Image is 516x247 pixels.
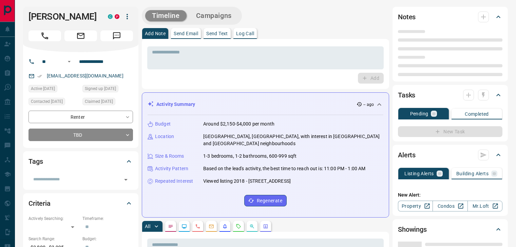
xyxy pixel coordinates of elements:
p: Location [155,133,174,140]
h2: Notes [398,12,416,22]
svg: Calls [195,224,200,229]
div: Alerts [398,147,502,163]
span: Active [DATE] [31,85,55,92]
span: Message [100,30,133,41]
button: Campaigns [189,10,238,21]
span: Email [64,30,97,41]
p: Budget [155,120,171,128]
p: Timeframe: [82,216,133,222]
div: Showings [398,221,502,238]
a: Property [398,201,433,211]
p: Completed [465,112,489,116]
p: Actively Searching: [28,216,79,222]
div: Tags [28,153,133,170]
p: New Alert: [398,192,502,199]
span: Contacted [DATE] [31,98,63,105]
p: Around $2,150-$4,000 per month [203,120,274,128]
p: Based on the lead's activity, the best time to reach out is: 11:00 PM - 1:00 AM [203,165,365,172]
h2: Tags [28,156,43,167]
svg: Email Verified [37,74,42,78]
p: Size & Rooms [155,153,184,160]
div: Mon Oct 06 2025 [28,85,79,94]
p: Send Email [174,31,198,36]
p: Building Alerts [456,171,489,176]
h2: Tasks [398,90,415,100]
svg: Listing Alerts [222,224,228,229]
div: Thu Mar 13 2025 [82,98,133,107]
svg: Lead Browsing Activity [181,224,187,229]
span: Signed up [DATE] [85,85,116,92]
h2: Showings [398,224,427,235]
p: Budget: [82,236,133,242]
button: Timeline [145,10,187,21]
p: Log Call [236,31,254,36]
p: 1-3 bedrooms, 1-2 bathrooms, 600-999 sqft [203,153,297,160]
svg: Notes [168,224,173,229]
svg: Emails [209,224,214,229]
a: Mr.Loft [467,201,502,211]
p: Add Note [145,31,166,36]
h1: [PERSON_NAME] [28,11,98,22]
h2: Criteria [28,198,51,209]
span: Call [28,30,61,41]
div: Activity Summary-- ago [148,98,383,111]
button: Regenerate [244,195,287,206]
a: [EMAIL_ADDRESS][DOMAIN_NAME] [47,73,123,78]
p: Repeated Interest [155,178,193,185]
div: Renter [28,111,133,123]
button: Open [65,58,73,66]
svg: Opportunities [249,224,255,229]
p: Activity Summary [156,101,195,108]
div: Criteria [28,195,133,211]
p: Search Range: [28,236,79,242]
button: Open [121,175,131,184]
h2: Alerts [398,150,416,160]
p: Activity Pattern [155,165,188,172]
a: Condos [433,201,467,211]
div: Tasks [398,87,502,103]
p: [GEOGRAPHIC_DATA], [GEOGRAPHIC_DATA], with interest in [GEOGRAPHIC_DATA] and [GEOGRAPHIC_DATA] ne... [203,133,383,147]
div: property.ca [115,14,119,19]
div: Tue Oct 07 2025 [28,98,79,107]
p: All [145,224,150,229]
p: Pending [410,111,428,116]
div: condos.ca [108,14,113,19]
p: -- ago [363,102,374,108]
div: Mon Mar 10 2025 [82,85,133,94]
p: Send Text [206,31,228,36]
svg: Requests [236,224,241,229]
span: Claimed [DATE] [85,98,113,105]
div: Notes [398,9,502,25]
p: Viewed listing 2018 - [STREET_ADDRESS] [203,178,291,185]
div: TBD [28,129,133,141]
p: Listing Alerts [404,171,434,176]
svg: Agent Actions [263,224,268,229]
